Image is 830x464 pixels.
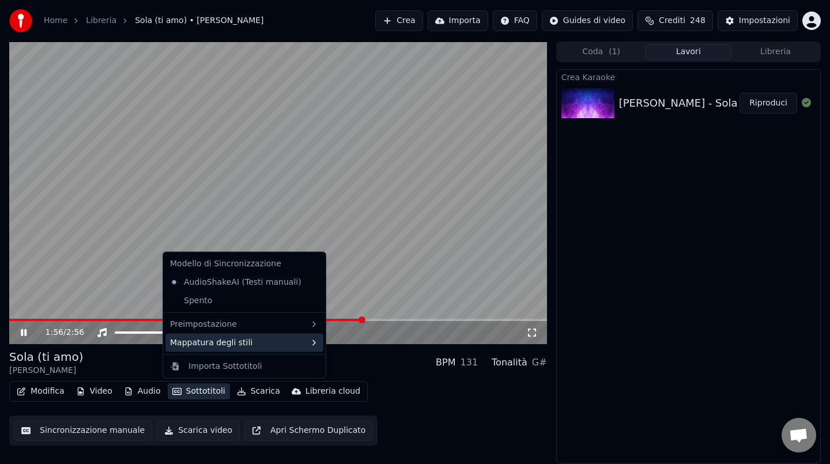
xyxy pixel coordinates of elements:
[168,383,230,399] button: Sottotitoli
[375,10,422,31] button: Crea
[66,327,84,338] span: 2:56
[428,10,488,31] button: Importa
[188,360,262,372] div: Importa Sottotitoli
[14,420,152,441] button: Sincronizzazione manuale
[542,10,633,31] button: Guides di video
[165,333,323,352] div: Mappatura degli stili
[493,10,537,31] button: FAQ
[739,15,790,27] div: Impostazioni
[165,273,306,291] div: AudioShakeAI (Testi manuali)
[46,327,73,338] div: /
[690,15,705,27] span: 248
[165,255,323,273] div: Modello di Sincronizzazione
[558,44,645,61] button: Coda
[165,315,323,333] div: Preimpostazione
[740,93,797,114] button: Riproduci
[782,418,816,452] a: Aprire la chat
[718,10,798,31] button: Impostazioni
[46,327,63,338] span: 1:56
[557,70,820,84] div: Crea Karaoke
[732,44,819,61] button: Libreria
[12,383,69,399] button: Modifica
[619,95,782,111] div: [PERSON_NAME] - Sola (ti amo)
[44,15,67,27] a: Home
[119,383,165,399] button: Audio
[436,356,455,369] div: BPM
[44,15,264,27] nav: breadcrumb
[9,349,83,365] div: Sola (ti amo)
[244,420,373,441] button: Apri Schermo Duplicato
[305,386,360,397] div: Libreria cloud
[532,356,547,369] div: G#
[609,46,620,58] span: ( 1 )
[637,10,713,31] button: Crediti248
[461,356,478,369] div: 131
[9,365,83,376] div: [PERSON_NAME]
[492,356,527,369] div: Tonalità
[9,9,32,32] img: youka
[659,15,685,27] span: Crediti
[86,15,116,27] a: Libreria
[645,44,732,61] button: Lavori
[71,383,117,399] button: Video
[157,420,240,441] button: Scarica video
[165,291,323,310] div: Spento
[135,15,263,27] span: Sola (ti amo) • [PERSON_NAME]
[232,383,285,399] button: Scarica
